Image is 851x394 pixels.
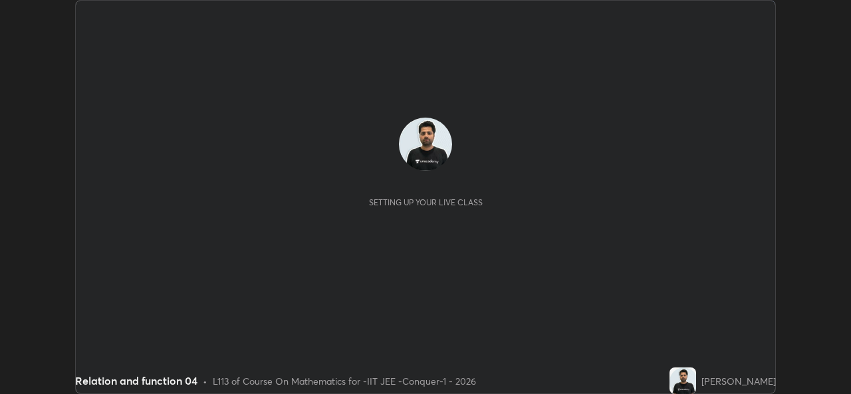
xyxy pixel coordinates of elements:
div: L113 of Course On Mathematics for -IIT JEE -Conquer-1 - 2026 [213,374,476,388]
img: d48540decc314834be1d57de48c05c47.jpg [669,367,696,394]
div: • [203,374,207,388]
img: d48540decc314834be1d57de48c05c47.jpg [399,118,452,171]
div: [PERSON_NAME] [701,374,776,388]
div: Setting up your live class [369,197,483,207]
div: Relation and function 04 [75,373,197,389]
